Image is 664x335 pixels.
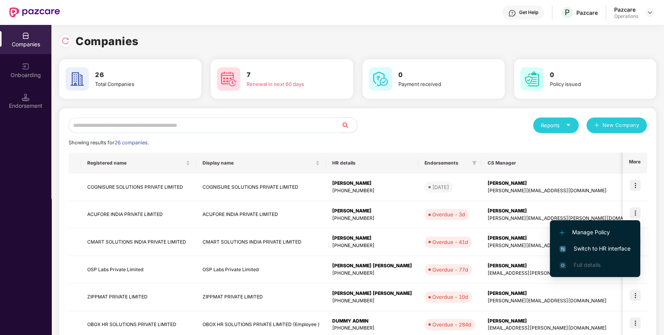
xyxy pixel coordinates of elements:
[22,63,30,70] img: svg+xml;base64,PHN2ZyB3aWR0aD0iMjAiIGhlaWdodD0iMjAiIHZpZXdCb3g9IjAgMCAyMCAyMCIgZmlsbD0ibm9uZSIgeG...
[432,293,468,301] div: Overdue - 10d
[520,67,544,91] img: svg+xml;base64,PHN2ZyB4bWxucz0iaHR0cDovL3d3dy53My5vcmcvMjAwMC9zdmciIHdpZHRoPSI2MCIgaGVpZ2h0PSI2MC...
[398,70,483,80] h3: 0
[488,160,639,166] span: CS Manager
[488,180,645,187] div: [PERSON_NAME]
[247,80,331,88] div: Renewal in next 60 days
[9,7,60,18] img: New Pazcare Logo
[196,256,326,284] td: OSP Labs Private Limited
[65,67,89,91] img: svg+xml;base64,PHN2ZyB4bWxucz0iaHR0cDovL3d3dy53My5vcmcvMjAwMC9zdmciIHdpZHRoPSI2MCIgaGVpZ2h0PSI2MC...
[614,6,638,13] div: Pazcare
[488,235,645,242] div: [PERSON_NAME]
[602,121,639,129] span: New Company
[196,228,326,256] td: CMART SOLUTIONS INDIA PRIVATE LIMITED
[432,321,471,328] div: Overdue - 284d
[332,290,412,297] div: [PERSON_NAME] [PERSON_NAME]
[470,158,478,168] span: filter
[95,70,180,80] h3: 26
[560,262,566,268] img: svg+xml;base64,PHN2ZyB4bWxucz0iaHR0cDovL3d3dy53My5vcmcvMjAwMC9zdmciIHdpZHRoPSIxNi4zNjMiIGhlaWdodD...
[247,70,331,80] h3: 7
[22,32,30,40] img: svg+xml;base64,PHN2ZyBpZD0iQ29tcGFuaWVzIiB4bWxucz0iaHR0cDovL3d3dy53My5vcmcvMjAwMC9zdmciIHdpZHRoPS...
[488,242,645,249] div: [PERSON_NAME][EMAIL_ADDRESS][PERSON_NAME][DOMAIN_NAME]
[560,244,631,253] span: Switch to HR interface
[424,160,469,166] span: Endorsements
[326,153,418,174] th: HR details
[488,290,645,297] div: [PERSON_NAME]
[472,161,477,165] span: filter
[196,153,326,174] th: Display name
[587,118,647,133] button: plusNew Company
[488,215,645,222] div: [PERSON_NAME][EMAIL_ADDRESS][PERSON_NAME][DOMAIN_NAME]
[488,297,645,305] div: [PERSON_NAME][EMAIL_ADDRESS][DOMAIN_NAME]
[332,324,412,332] div: [PHONE_NUMBER]
[332,187,412,195] div: [PHONE_NUMBER]
[630,180,641,191] img: icon
[332,215,412,222] div: [PHONE_NUMBER]
[647,9,653,16] img: svg+xml;base64,PHN2ZyBpZD0iRHJvcGRvd24tMzJ4MzIiIHhtbG5zPSJodHRwOi8vd3d3LnczLm9yZy8yMDAwL3N2ZyIgd2...
[488,262,645,270] div: [PERSON_NAME]
[488,317,645,325] div: [PERSON_NAME]
[488,270,645,277] div: [EMAIL_ADDRESS][PERSON_NAME][DOMAIN_NAME]
[508,9,516,17] img: svg+xml;base64,PHN2ZyBpZD0iSGVscC0zMngzMiIgeG1sbnM9Imh0dHA6Ly93d3cudzMub3JnLzIwMDAvc3ZnIiB3aWR0aD...
[488,324,645,332] div: [EMAIL_ADDRESS][PERSON_NAME][DOMAIN_NAME]
[81,284,196,311] td: ZIPPMAT PRIVATE LIMITED
[332,262,412,270] div: [PERSON_NAME] [PERSON_NAME]
[341,118,358,133] button: search
[566,123,571,128] span: caret-down
[560,246,566,252] img: svg+xml;base64,PHN2ZyB4bWxucz0iaHR0cDovL3d3dy53My5vcmcvMjAwMC9zdmciIHdpZHRoPSIxNiIgaGVpZ2h0PSIxNi...
[332,242,412,249] div: [PHONE_NUMBER]
[76,33,139,50] h1: Companies
[81,153,196,174] th: Registered name
[22,93,30,101] img: svg+xml;base64,PHN2ZyB3aWR0aD0iMTQuNSIgaGVpZ2h0PSIxNC41IiB2aWV3Qm94PSIwIDAgMTYgMTYiIGZpbGw9Im5vbm...
[332,297,412,305] div: [PHONE_NUMBER]
[541,121,571,129] div: Reports
[565,8,570,17] span: P
[550,70,634,80] h3: 0
[332,180,412,187] div: [PERSON_NAME]
[196,284,326,311] td: ZIPPMAT PRIVATE LIMITED
[623,153,647,174] th: More
[614,13,638,19] div: Operations
[630,317,641,328] img: icon
[332,207,412,215] div: [PERSON_NAME]
[332,270,412,277] div: [PHONE_NUMBER]
[196,174,326,201] td: COGNISURE SOLUTIONS PRIVATE LIMITED
[369,67,392,91] img: svg+xml;base64,PHN2ZyB4bWxucz0iaHR0cDovL3d3dy53My5vcmcvMjAwMC9zdmciIHdpZHRoPSI2MCIgaGVpZ2h0PSI2MC...
[81,174,196,201] td: COGNISURE SOLUTIONS PRIVATE LIMITED
[332,317,412,325] div: DUMMY ADMIN
[560,228,631,237] span: Manage Policy
[550,80,634,88] div: Policy issued
[630,290,641,301] img: icon
[217,67,240,91] img: svg+xml;base64,PHN2ZyB4bWxucz0iaHR0cDovL3d3dy53My5vcmcvMjAwMC9zdmciIHdpZHRoPSI2MCIgaGVpZ2h0PSI2MC...
[203,160,314,166] span: Display name
[488,187,645,195] div: [PERSON_NAME][EMAIL_ADDRESS][DOMAIN_NAME]
[630,207,641,218] img: icon
[81,256,196,284] td: OSP Labs Private Limited
[574,261,601,268] span: Full details
[576,9,598,16] div: Pazcare
[62,37,69,45] img: svg+xml;base64,PHN2ZyBpZD0iUmVsb2FkLTMyeDMyIiB4bWxucz0iaHR0cDovL3d3dy53My5vcmcvMjAwMC9zdmciIHdpZH...
[594,123,599,129] span: plus
[432,266,468,274] div: Overdue - 77d
[519,9,538,16] div: Get Help
[114,140,149,146] span: 26 companies.
[432,183,449,191] div: [DATE]
[95,80,180,88] div: Total Companies
[196,201,326,229] td: ACUFORE INDIA PRIVATE LIMITED
[69,140,149,146] span: Showing results for
[341,122,357,128] span: search
[432,210,465,218] div: Overdue - 3d
[332,235,412,242] div: [PERSON_NAME]
[81,201,196,229] td: ACUFORE INDIA PRIVATE LIMITED
[87,160,184,166] span: Registered name
[560,230,564,235] img: svg+xml;base64,PHN2ZyB4bWxucz0iaHR0cDovL3d3dy53My5vcmcvMjAwMC9zdmciIHdpZHRoPSIxMi4yMDEiIGhlaWdodD...
[81,228,196,256] td: CMART SOLUTIONS INDIA PRIVATE LIMITED
[488,207,645,215] div: [PERSON_NAME]
[398,80,483,88] div: Payment received
[432,238,468,246] div: Overdue - 41d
